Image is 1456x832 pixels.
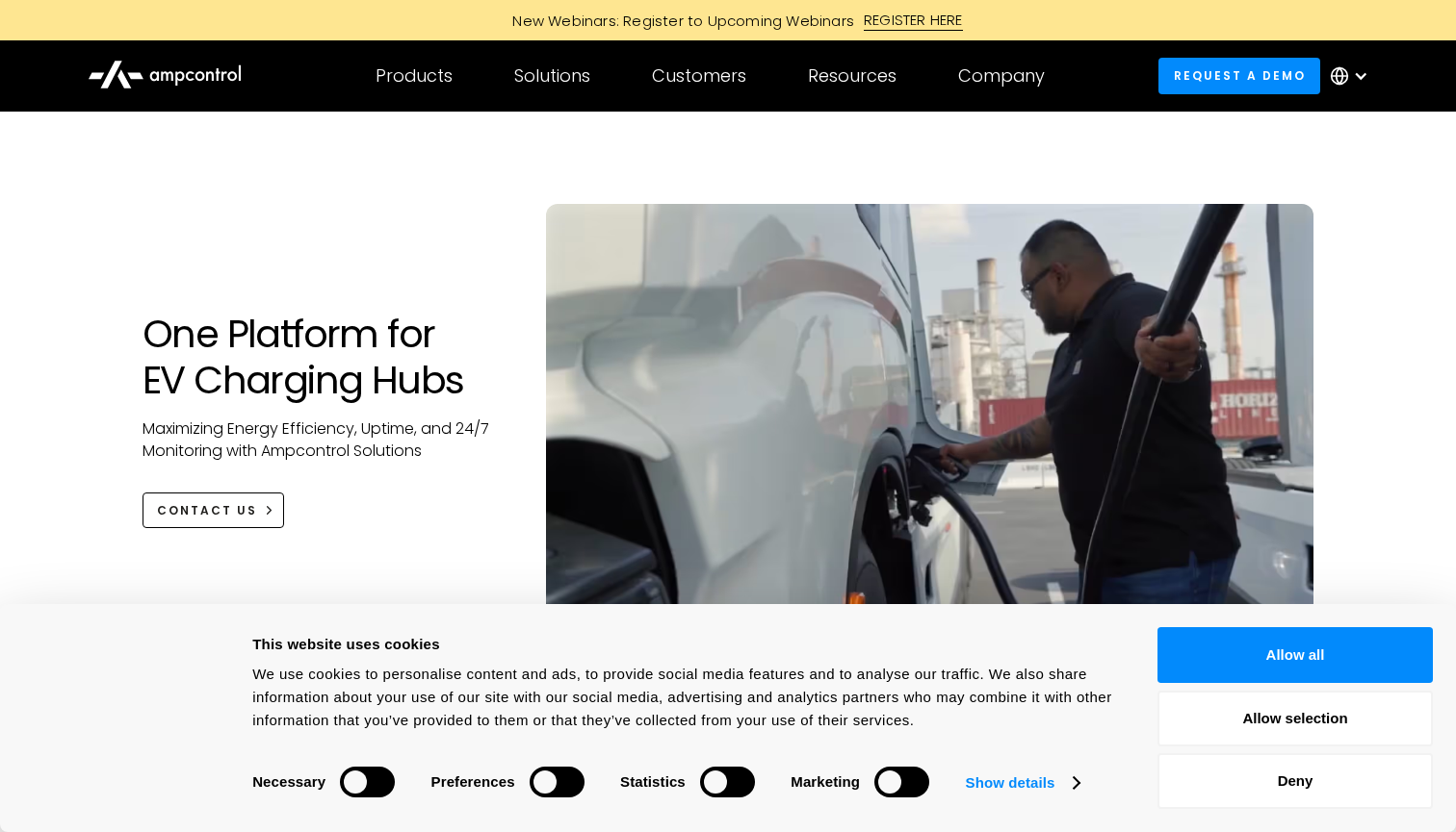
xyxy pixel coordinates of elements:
[143,492,284,528] a: CONTACT US
[157,502,257,519] div: CONTACT US
[808,65,897,87] div: Resources
[1158,58,1320,93] a: Request a demo
[1157,627,1433,683] button: Allow all
[493,11,864,31] div: New Webinars: Register to Upcoming Webinars
[652,65,746,87] div: Customers
[295,10,1161,31] a: New Webinars: Register to Upcoming WebinarsREGISTER HERE
[252,773,325,790] strong: Necessary
[252,663,1114,732] div: We use cookies to personalise content and ads, to provide social media features and to analyse ou...
[143,311,507,403] h1: One Platform for EV Charging Hubs
[1157,691,1433,746] button: Allow selection
[431,773,515,790] strong: Preferences
[620,773,686,790] strong: Statistics
[514,65,590,87] div: Solutions
[1157,753,1433,809] button: Deny
[864,10,963,31] div: REGISTER HERE
[376,65,453,87] div: Products
[958,65,1045,87] div: Company
[143,418,507,462] p: Maximizing Energy Efficiency, Uptime, and 24/7 Monitoring with Ampcontrol Solutions
[252,633,1114,656] div: This website uses cookies
[791,773,860,790] strong: Marketing
[251,758,252,759] legend: Consent Selection
[966,769,1079,797] a: Show details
